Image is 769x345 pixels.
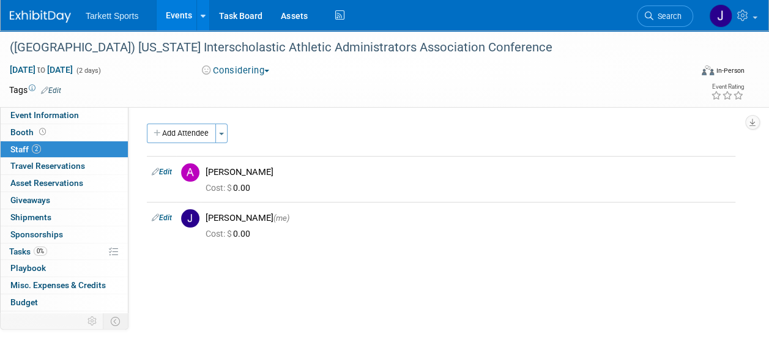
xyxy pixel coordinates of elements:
a: Tasks0% [1,243,128,260]
span: Sponsorships [10,229,63,239]
img: J.jpg [181,209,199,228]
a: Booth [1,124,128,141]
div: ([GEOGRAPHIC_DATA]) [US_STATE] Interscholastic Athletic Administrators Association Conference [6,37,682,59]
img: ExhibitDay [10,10,71,23]
span: Booth not reserved yet [37,127,48,136]
a: Search [637,6,693,27]
td: Toggle Event Tabs [103,313,128,329]
td: Personalize Event Tab Strip [82,313,103,329]
span: to [35,65,47,75]
span: Cost: $ [206,229,233,239]
span: 0.00 [206,229,255,239]
span: (me) [273,213,289,223]
td: Tags [9,84,61,96]
a: Misc. Expenses & Credits [1,277,128,294]
img: Jeremy Vega [709,4,732,28]
button: Add Attendee [147,124,216,143]
span: Booth [10,127,48,137]
span: Travel Reservations [10,161,85,171]
span: Giveaways [10,195,50,205]
a: Edit [152,168,172,176]
span: [DATE] [DATE] [9,64,73,75]
a: Edit [152,213,172,222]
a: Giveaways [1,192,128,209]
span: (2 days) [75,67,101,75]
div: In-Person [716,66,745,75]
img: Format-Inperson.png [702,65,714,75]
button: Considering [198,64,274,77]
span: Playbook [10,263,46,273]
img: A.jpg [181,163,199,182]
span: 2 [32,144,41,154]
a: Budget [1,294,128,311]
span: Search [653,12,682,21]
span: Asset Reservations [10,178,83,188]
span: Staff [10,144,41,154]
div: [PERSON_NAME] [206,166,730,178]
a: Asset Reservations [1,175,128,191]
a: Sponsorships [1,226,128,243]
div: [PERSON_NAME] [206,212,730,224]
a: Event Information [1,107,128,124]
span: Budget [10,297,38,307]
div: Event Rating [711,84,744,90]
span: Cost: $ [206,183,233,193]
span: Event Information [10,110,79,120]
a: Edit [41,86,61,95]
a: Travel Reservations [1,158,128,174]
span: Shipments [10,212,51,222]
span: Tarkett Sports [86,11,138,21]
span: Misc. Expenses & Credits [10,280,106,290]
a: Playbook [1,260,128,276]
span: 0% [34,247,47,256]
a: Shipments [1,209,128,226]
span: Tasks [9,247,47,256]
span: 0.00 [206,183,255,193]
a: Staff2 [1,141,128,158]
div: Event Format [637,64,745,82]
